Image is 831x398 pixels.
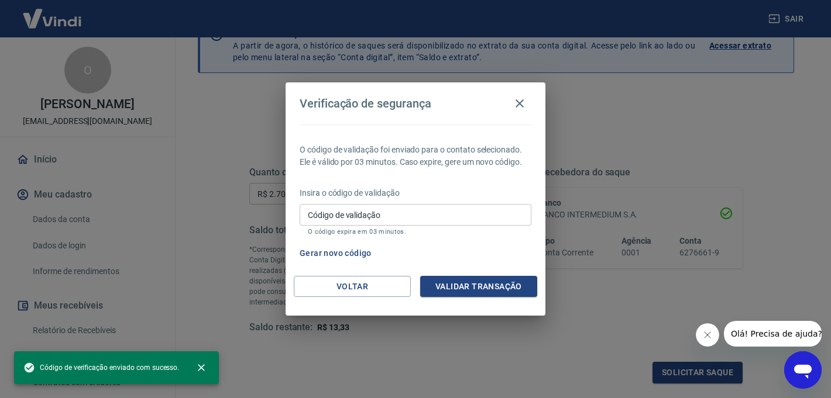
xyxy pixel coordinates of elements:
span: Olá! Precisa de ajuda? [7,8,98,18]
button: Gerar novo código [295,243,376,264]
button: close [188,355,214,380]
h4: Verificação de segurança [300,96,431,110]
button: Validar transação [420,276,537,297]
p: O código expira em 03 minutos. [308,228,523,236]
p: O código de validação foi enviado para o contato selecionado. Ele é válido por 03 minutos. Caso e... [300,144,531,168]
iframe: Mensagem da empresa [724,321,822,347]
button: Voltar [294,276,411,297]
span: Código de verificação enviado com sucesso. [23,362,179,373]
iframe: Fechar mensagem [696,323,719,347]
p: Insira o código de validação [300,187,531,199]
iframe: Botão para abrir a janela de mensagens [784,351,822,389]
